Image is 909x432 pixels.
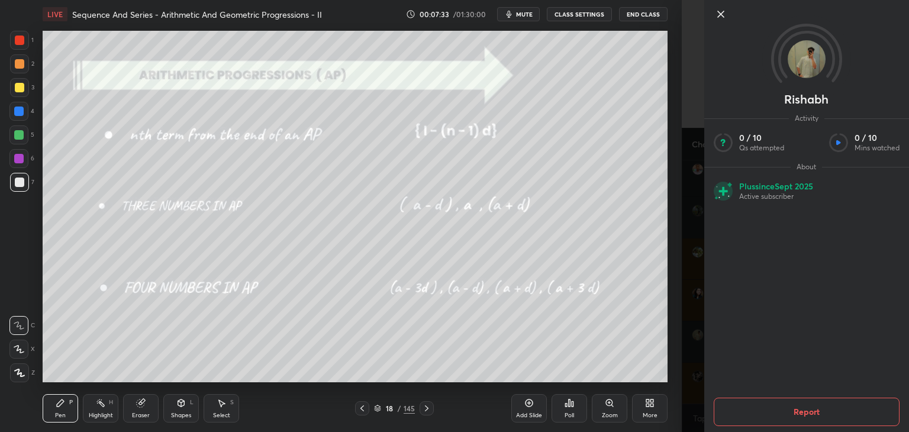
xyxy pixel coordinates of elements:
div: Z [10,363,35,382]
button: Report [714,398,900,426]
p: Qs attempted [739,143,784,153]
div: P [69,399,73,405]
button: CLASS SETTINGS [547,7,612,21]
p: Rishabh [784,95,829,104]
div: C [9,316,35,335]
h4: Sequence And Series - Arithmetic And Geometric Progressions - II [72,9,322,20]
p: Active subscriber [739,192,813,201]
div: 7 [10,173,34,192]
div: L [190,399,194,405]
div: LIVE [43,7,67,21]
p: 0 / 10 [739,133,784,143]
div: Add Slide [516,412,542,418]
span: Activity [789,114,824,123]
div: Poll [565,412,574,418]
div: Shapes [171,412,191,418]
button: End Class [619,7,668,21]
p: 0 / 10 [855,133,900,143]
div: More [643,412,657,418]
div: / [398,405,401,412]
div: 1 [10,31,34,50]
img: 3bada44f0a354f2f916f464b633e120b.jpg [788,40,826,78]
div: Select [213,412,230,418]
div: 2 [10,54,34,73]
div: X [9,340,35,359]
div: 3 [10,78,34,97]
div: Eraser [132,412,150,418]
div: 4 [9,102,34,121]
span: About [791,162,822,172]
div: 145 [404,403,415,414]
div: Zoom [602,412,618,418]
div: Highlight [89,412,113,418]
div: 6 [9,149,34,168]
p: Plus since Sept 2025 [739,181,813,192]
div: Pen [55,412,66,418]
div: 5 [9,125,34,144]
div: S [230,399,234,405]
button: mute [497,7,540,21]
div: H [109,399,113,405]
p: Mins watched [855,143,900,153]
div: 18 [383,405,395,412]
span: mute [516,10,533,18]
